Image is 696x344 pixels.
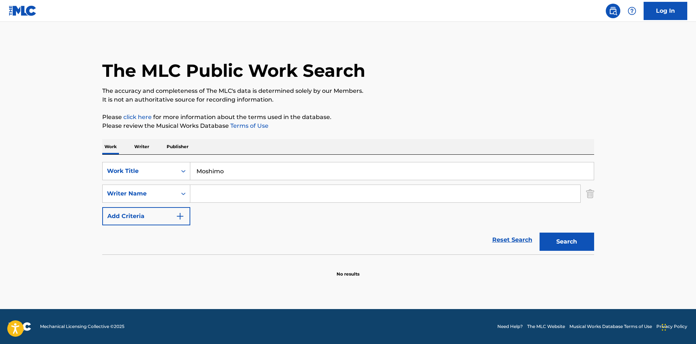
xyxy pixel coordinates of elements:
div: Help [625,4,639,18]
p: No results [337,262,359,277]
a: Privacy Policy [656,323,687,330]
a: Log In [644,2,687,20]
button: Search [540,233,594,251]
a: Need Help? [497,323,523,330]
div: Writer Name [107,189,172,198]
a: Public Search [606,4,620,18]
h1: The MLC Public Work Search [102,60,365,82]
a: Musical Works Database Terms of Use [569,323,652,330]
p: Please for more information about the terms used in the database. [102,113,594,122]
a: Terms of Use [229,122,269,129]
p: The accuracy and completeness of The MLC's data is determined solely by our Members. [102,87,594,95]
img: logo [9,322,31,331]
span: Mechanical Licensing Collective © 2025 [40,323,124,330]
img: help [628,7,636,15]
div: Drag [662,316,666,338]
img: search [609,7,617,15]
button: Add Criteria [102,207,190,225]
iframe: Chat Widget [660,309,696,344]
p: Writer [132,139,151,154]
img: Delete Criterion [586,185,594,203]
a: Reset Search [489,232,536,248]
form: Search Form [102,162,594,254]
p: Please review the Musical Works Database [102,122,594,130]
a: click here [123,114,152,120]
p: Work [102,139,119,154]
img: MLC Logo [9,5,37,16]
p: Publisher [164,139,191,154]
p: It is not an authoritative source for recording information. [102,95,594,104]
img: 9d2ae6d4665cec9f34b9.svg [176,212,184,221]
a: The MLC Website [527,323,565,330]
div: Work Title [107,167,172,175]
